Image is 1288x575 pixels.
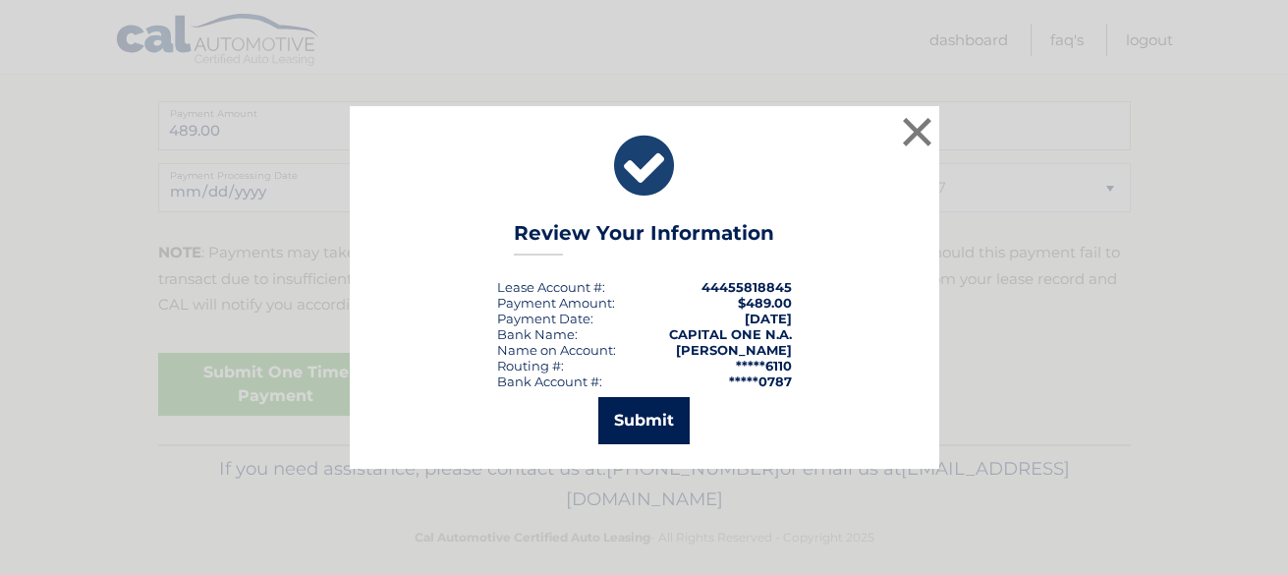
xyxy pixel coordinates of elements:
span: Payment Date [497,311,590,326]
div: Routing #: [497,358,564,374]
strong: 44455818845 [701,279,792,295]
div: Payment Amount: [497,295,615,311]
button: × [898,112,937,151]
strong: [PERSON_NAME] [676,342,792,358]
span: [DATE] [745,311,792,326]
button: Submit [598,397,690,444]
strong: CAPITAL ONE N.A. [669,326,792,342]
div: Name on Account: [497,342,616,358]
h3: Review Your Information [514,221,774,256]
span: $489.00 [738,295,792,311]
div: : [497,311,593,326]
div: Bank Account #: [497,374,602,389]
div: Lease Account #: [497,279,605,295]
div: Bank Name: [497,326,578,342]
